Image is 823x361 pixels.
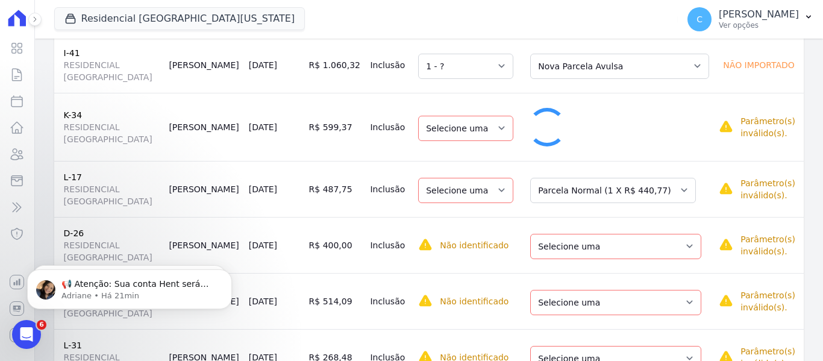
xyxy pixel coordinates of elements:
p: Parâmetro(s) inválido(s). [740,233,799,257]
td: R$ 400,00 [304,217,366,273]
span: RESIDENCIAL [GEOGRAPHIC_DATA] [64,59,160,83]
p: Parâmetro(s) inválido(s). [740,289,799,313]
a: L-31 [64,341,82,350]
td: Inclusão [365,161,413,217]
span: RESIDENCIAL [GEOGRAPHIC_DATA] [64,121,160,145]
span: 6 [37,320,46,330]
a: L-17 [64,172,82,182]
td: [DATE] [244,273,304,329]
td: Inclusão [365,273,413,329]
a: I-41 [64,48,80,58]
p: Parâmetro(s) inválido(s). [740,177,799,201]
td: [PERSON_NAME] [164,217,243,273]
td: [DATE] [244,93,304,161]
td: Inclusão [365,217,413,273]
td: R$ 1.060,32 [304,37,366,93]
button: Residencial [GEOGRAPHIC_DATA][US_STATE] [54,7,305,30]
td: R$ 487,75 [304,161,366,217]
td: [DATE] [244,161,304,217]
td: [PERSON_NAME] [164,37,243,93]
span: RESIDENCIAL [GEOGRAPHIC_DATA] [64,183,160,207]
span: RESIDENCIAL [GEOGRAPHIC_DATA] [64,239,160,263]
iframe: Intercom notifications mensagem [9,244,250,328]
td: Inclusão [365,37,413,93]
p: Não identificado [440,239,509,251]
td: R$ 599,37 [304,93,366,161]
p: Não identificado [440,295,509,307]
p: Ver opções [719,20,799,30]
p: Parâmetro(s) inválido(s). [740,115,799,139]
a: K-34 [64,110,83,120]
div: Não importado [719,57,799,74]
td: [PERSON_NAME] [164,161,243,217]
iframe: Intercom live chat [12,320,41,349]
button: C [PERSON_NAME] Ver opções [678,2,823,36]
td: [PERSON_NAME] [164,93,243,161]
span: C [696,15,703,24]
td: Inclusão [365,93,413,161]
td: [DATE] [244,217,304,273]
a: D-26 [64,228,84,238]
td: R$ 514,09 [304,273,366,329]
p: [PERSON_NAME] [719,8,799,20]
td: [DATE] [244,37,304,93]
